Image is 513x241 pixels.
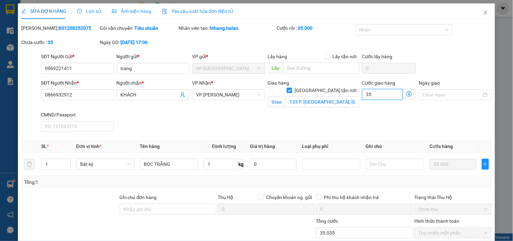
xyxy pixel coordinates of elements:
div: SĐT Người Nhận [41,79,114,87]
span: Đơn vị tính [76,144,101,149]
span: Thu trước một phần [418,228,487,238]
button: delete [24,159,35,170]
input: 0 [429,159,476,170]
div: Người gửi [117,53,189,60]
b: hthang.halan [210,25,238,31]
input: Cước lấy hàng [362,63,416,74]
img: icon [162,9,167,14]
span: Chuyển khoản ng. gửi [264,194,315,201]
span: plus [482,161,489,167]
span: Giao hàng [268,80,289,86]
input: Ghi Chú [366,159,424,170]
label: Ghi chú đơn hàng [120,195,157,200]
span: close [483,10,488,15]
div: Chưa cước : [21,39,98,46]
span: Lấy hàng [268,54,287,59]
span: edit [21,9,26,14]
span: Lấy [268,63,283,73]
div: Nhân viên tạo: [179,24,276,32]
div: Cước rồi : [277,24,354,32]
b: Tiêu chuẩn [135,25,159,31]
span: Cước hàng [429,144,453,149]
div: VP gửi [192,53,265,60]
span: Giá trị hàng [250,144,275,149]
label: Cước lấy hàng [362,54,393,59]
span: VP Nguyễn Trãi [196,90,261,100]
th: Loại phụ phí [299,140,363,153]
label: Ngày giao [419,80,440,86]
label: Hình thức thanh toán [414,218,459,224]
span: SỬA ĐƠN HÀNG [21,8,66,14]
span: Giao [268,96,286,107]
button: plus [482,159,489,170]
button: Close [476,3,495,22]
span: Lấy tận nơi [330,53,359,60]
span: Chưa thu [418,204,487,214]
div: Người nhận [117,79,189,87]
input: Ghi chú đơn hàng [120,204,217,215]
span: [GEOGRAPHIC_DATA] tận nơi [292,87,359,94]
input: Ngày giao [423,91,481,98]
div: Trạng thái Thu Hộ [414,194,491,201]
span: VP Bắc Sơn [196,63,261,73]
div: SĐT Người Gửi [41,53,114,60]
input: Cước giao hàng [362,89,403,100]
input: Giao tận nơi [286,96,359,107]
span: Ảnh kiện hàng [112,8,151,14]
b: [DATE] 17:06 [121,40,148,45]
div: Ngày GD: [100,39,177,46]
span: Yêu cầu xuất hóa đơn điện tử [162,8,233,14]
span: Lịch sử [77,8,101,14]
span: clock-circle [77,9,82,14]
th: Ghi chú [363,140,427,153]
b: 35.000 [298,25,313,31]
span: SL [41,144,47,149]
b: 35 [48,40,53,45]
span: Thu Hộ [218,195,233,200]
span: VP Nhận [192,80,211,86]
span: Tổng cước [316,218,339,224]
div: [PERSON_NAME]: [21,24,98,32]
input: Dọc đường [283,63,359,73]
span: Bất kỳ [80,159,131,169]
span: picture [112,9,117,14]
label: Cước giao hàng [362,80,396,86]
span: Định lượng [212,144,236,149]
span: dollar-circle [406,91,412,97]
span: user-add [180,92,185,97]
div: Gói vận chuyển: [100,24,177,32]
input: VD: Bàn, Ghế [140,159,199,170]
b: BS1208252075 [59,25,91,31]
span: kg [238,159,244,170]
div: CMND/Passport [41,111,114,118]
span: Tên hàng [140,144,160,149]
span: Phí thu hộ khách nhận trả [322,194,382,201]
div: Tổng: 1 [24,178,199,186]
